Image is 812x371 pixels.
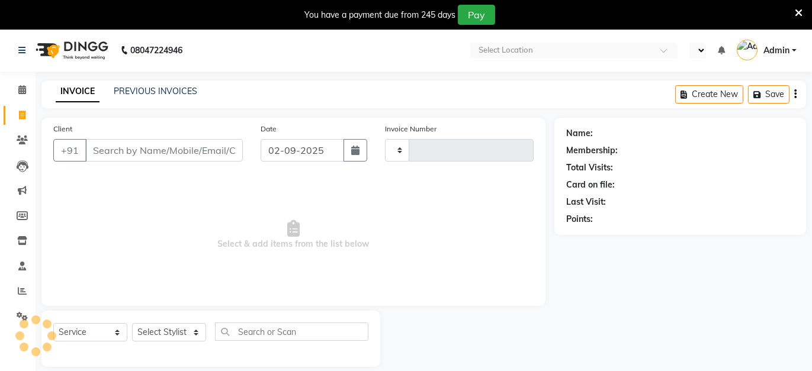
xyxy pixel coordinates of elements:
div: Points: [566,213,593,225]
div: Select Location [479,44,533,56]
button: +91 [53,139,86,162]
div: Card on file: [566,179,615,191]
div: Total Visits: [566,162,613,174]
a: INVOICE [56,81,100,102]
div: Membership: [566,144,618,157]
label: Invoice Number [385,124,437,134]
a: PREVIOUS INVOICES [114,86,197,96]
button: Create New [675,85,743,104]
input: Search by Name/Mobile/Email/Code [85,139,243,162]
span: Select & add items from the list below [53,176,534,294]
button: Save [748,85,789,104]
label: Client [53,124,72,134]
div: You have a payment due from 245 days [304,9,455,21]
button: Pay [458,5,495,25]
img: logo [30,34,111,67]
div: Last Visit: [566,196,606,208]
img: Admin [737,40,758,60]
div: Name: [566,127,593,140]
label: Date [261,124,277,134]
b: 08047224946 [130,34,182,67]
input: Search or Scan [215,322,368,341]
span: Admin [763,44,789,57]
